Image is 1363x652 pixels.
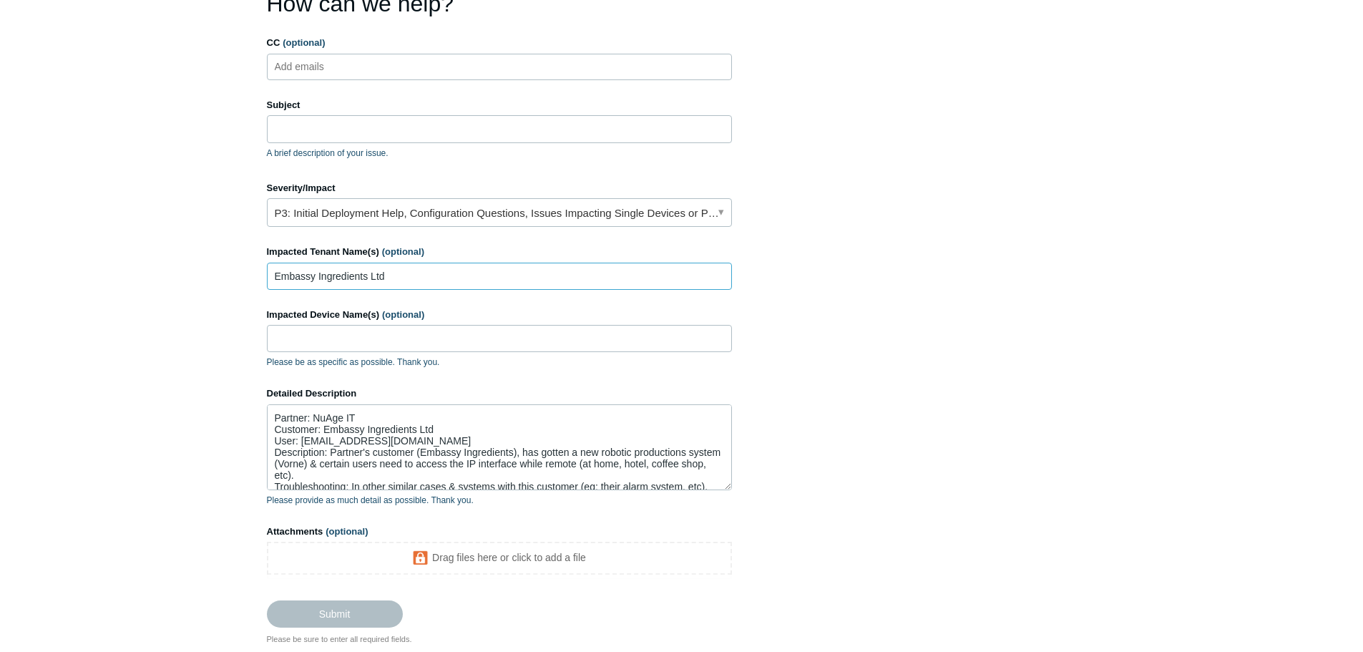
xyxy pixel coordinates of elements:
[382,246,424,257] span: (optional)
[267,181,732,195] label: Severity/Impact
[267,147,732,160] p: A brief description of your issue.
[267,356,732,369] p: Please be as specific as possible. Thank you.
[267,386,732,401] label: Detailed Description
[283,37,325,48] span: (optional)
[326,526,368,537] span: (optional)
[267,633,732,646] div: Please be sure to enter all required fields.
[267,245,732,259] label: Impacted Tenant Name(s)
[269,56,354,77] input: Add emails
[267,198,732,227] a: P3: Initial Deployment Help, Configuration Questions, Issues Impacting Single Devices or Past Out...
[267,308,732,322] label: Impacted Device Name(s)
[267,525,732,539] label: Attachments
[267,98,732,112] label: Subject
[267,494,732,507] p: Please provide as much detail as possible. Thank you.
[382,309,424,320] span: (optional)
[267,36,732,50] label: CC
[267,600,403,628] input: Submit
